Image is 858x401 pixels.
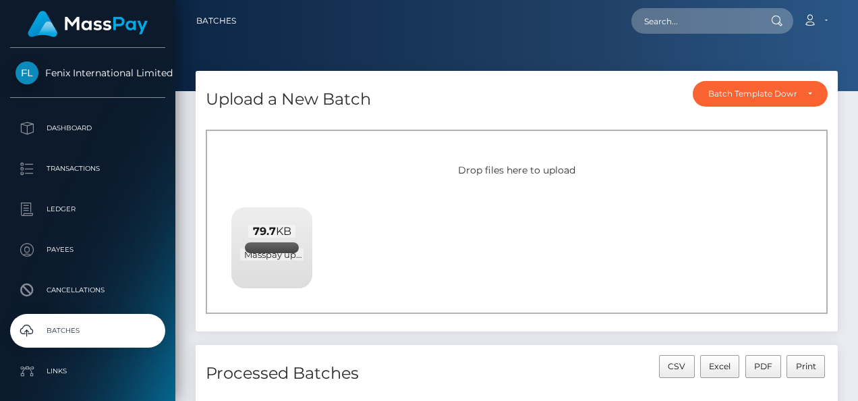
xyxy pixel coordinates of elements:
[709,361,731,371] span: Excel
[10,67,165,79] span: Fenix International Limited
[708,88,797,99] div: Batch Template Download
[796,361,816,371] span: Print
[10,354,165,388] a: Links
[631,8,758,34] input: Search...
[786,355,825,378] button: Print
[745,355,782,378] button: PDF
[668,361,685,371] span: CSV
[10,192,165,226] a: Ledger
[206,362,507,385] h4: Processed Batches
[16,321,160,341] p: Batches
[253,225,276,238] strong: 79.7
[10,273,165,307] a: Cancellations
[206,88,371,111] h4: Upload a New Batch
[16,118,160,138] p: Dashboard
[16,199,160,219] p: Ledger
[248,225,295,238] span: KB
[10,314,165,348] a: Batches
[10,111,165,145] a: Dashboard
[196,7,236,35] a: Batches
[16,361,160,381] p: Links
[700,355,740,378] button: Excel
[693,81,828,107] button: Batch Template Download
[458,164,575,176] span: Drop files here to upload
[16,280,160,300] p: Cancellations
[240,248,391,261] span: Masspay upload [DATE] CAD.xlsx
[28,11,148,37] img: MassPay Logo
[16,159,160,179] p: Transactions
[16,61,38,84] img: Fenix International Limited
[754,361,772,371] span: PDF
[16,240,160,260] p: Payees
[10,152,165,186] a: Transactions
[10,233,165,267] a: Payees
[659,355,695,378] button: CSV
